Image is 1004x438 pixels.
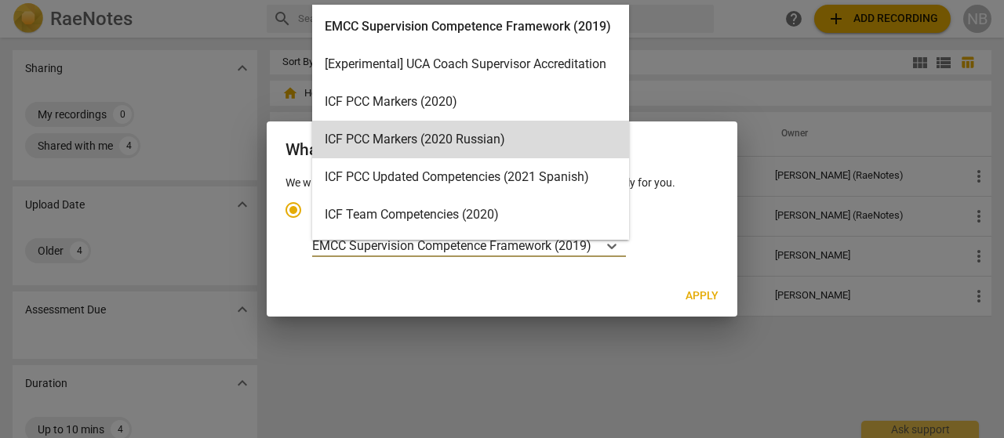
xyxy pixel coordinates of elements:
[286,140,718,160] h2: What will you be using RaeNotes for?
[312,8,629,45] div: EMCC Supervision Competence Framework (2019)
[312,83,629,121] div: ICF PCC Markers (2020)
[593,238,596,253] input: Ideal for transcribing and assessing coaching sessionsEMCC Supervision Competence Framework (2019)
[312,196,629,233] div: ICF Team Competencies (2020)
[312,237,591,255] p: EMCC Supervision Competence Framework (2019)
[686,288,718,304] span: Apply
[286,175,718,191] p: We will use this to recommend app design and note categories especially for you.
[312,45,629,83] div: [Experimental] UCA Coach Supervisor Accreditation
[312,233,629,271] div: ICF Updated Competencies (2019 Japanese)
[673,282,731,310] button: Apply
[286,191,718,258] div: Account type
[312,121,629,158] div: ICF PCC Markers (2020 Russian)
[312,158,629,196] div: ICF PCC Updated Competencies (2021 Spanish)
